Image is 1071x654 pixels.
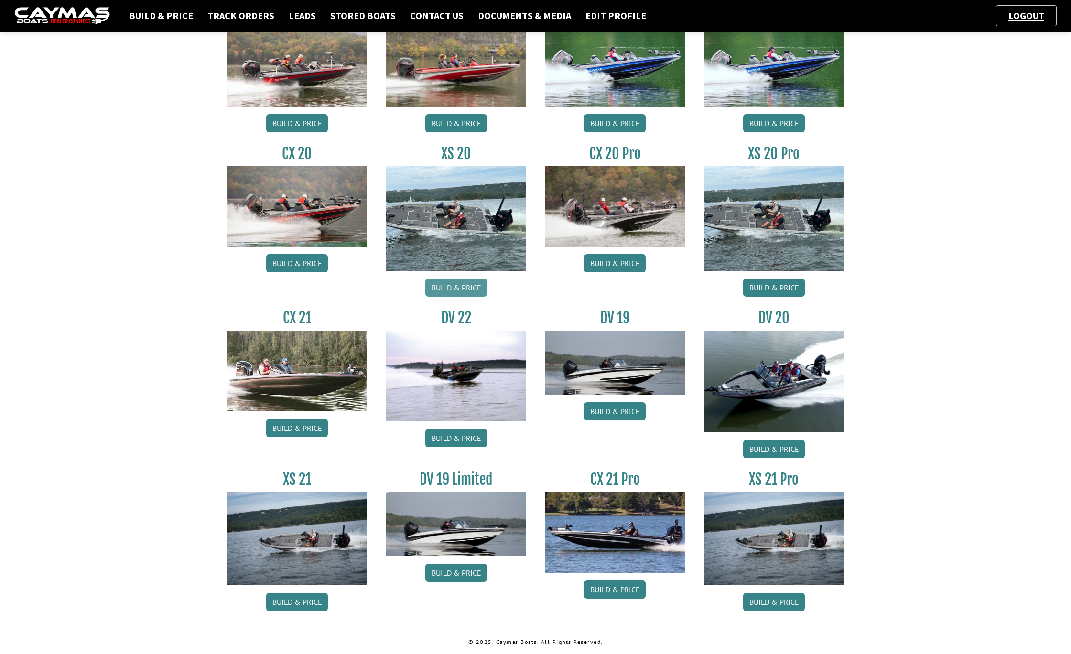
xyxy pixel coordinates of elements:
img: CX-20_thumbnail.jpg [227,166,368,247]
h3: CX 21 [227,309,368,327]
h3: XS 20 [386,145,526,162]
img: DV_20_from_website_for_caymas_connect.png [704,331,844,432]
img: CX21_thumb.jpg [227,331,368,411]
a: Logout [1004,10,1049,21]
a: Contact Us [405,10,468,22]
h3: XS 21 [227,471,368,488]
h3: CX 21 Pro [545,471,685,488]
a: Build & Price [124,10,198,22]
h3: DV 20 [704,309,844,327]
a: Build & Price [584,254,646,272]
a: Build & Price [743,114,805,132]
h3: CX 20 Pro [545,145,685,162]
a: Stored Boats [325,10,400,22]
img: CX19_thumbnail.jpg [704,26,844,106]
h3: DV 19 [545,309,685,327]
h3: DV 19 Limited [386,471,526,488]
img: XS_21_thumbnail.jpg [227,492,368,585]
img: CX-20Pro_thumbnail.jpg [545,166,685,247]
a: Build & Price [266,593,328,611]
h3: DV 22 [386,309,526,327]
a: Edit Profile [581,10,651,22]
img: caymas-dealer-connect-2ed40d3bc7270c1d8d7ffb4b79bf05adc795679939227970def78ec6f6c03838.gif [14,7,110,25]
a: Build & Price [743,593,805,611]
img: XS_20_resized.jpg [386,166,526,271]
a: Build & Price [584,114,646,132]
img: CX-18SS_thumbnail.jpg [386,26,526,106]
img: XS_21_thumbnail.jpg [704,492,844,585]
a: Track Orders [203,10,279,22]
a: Build & Price [266,114,328,132]
img: dv-19-ban_from_website_for_caymas_connect.png [386,492,526,556]
a: Documents & Media [473,10,576,22]
img: DV22_original_motor_cropped_for_caymas_connect.jpg [386,331,526,421]
a: Leads [284,10,321,22]
a: Build & Price [584,580,646,599]
a: Build & Price [425,114,487,132]
h3: XS 21 Pro [704,471,844,488]
a: Build & Price [743,440,805,458]
img: dv-19-ban_from_website_for_caymas_connect.png [545,331,685,395]
h3: XS 20 Pro [704,145,844,162]
a: Build & Price [266,419,328,437]
a: Build & Price [425,429,487,447]
a: Build & Price [425,564,487,582]
a: Build & Price [425,279,487,297]
img: XS_20_resized.jpg [704,166,844,271]
a: Build & Price [584,402,646,420]
p: © 2025. Caymas Boats. All Rights Reserved. [227,638,844,646]
a: Build & Price [266,254,328,272]
img: CX19_thumbnail.jpg [545,26,685,106]
img: CX-21Pro_thumbnail.jpg [545,492,685,572]
a: Build & Price [743,279,805,297]
h3: CX 20 [227,145,368,162]
img: CX-18S_thumbnail.jpg [227,26,368,106]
